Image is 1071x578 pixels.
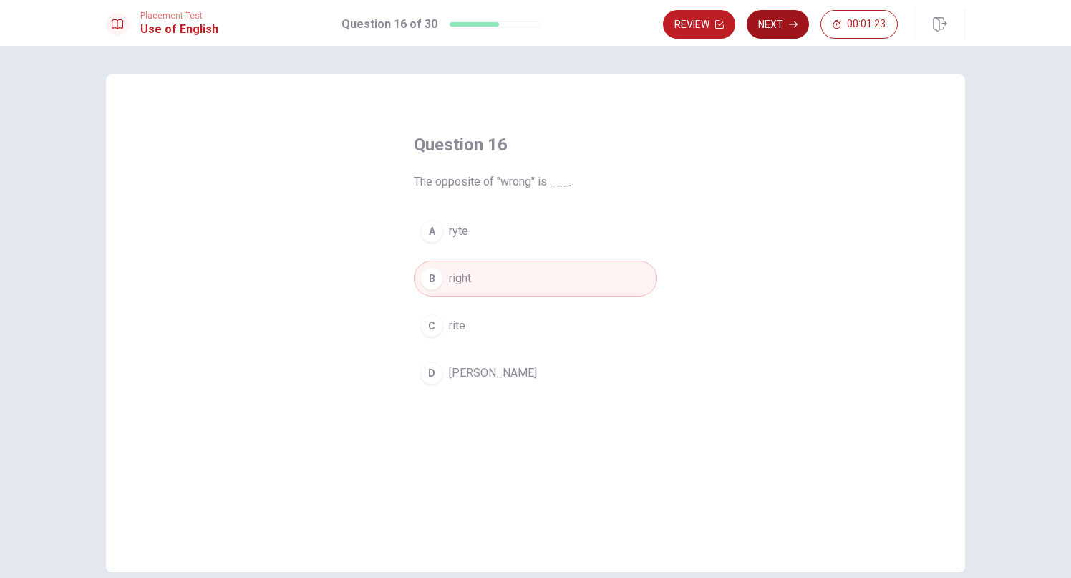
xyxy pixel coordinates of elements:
span: Placement Test [140,11,218,21]
span: ryte [449,223,468,240]
div: D [420,362,443,385]
span: right [449,270,471,287]
span: The opposite of "wrong" is ___. [414,173,657,191]
button: Bright [414,261,657,297]
button: D[PERSON_NAME] [414,355,657,391]
h1: Question 16 of 30 [341,16,437,33]
button: Crite [414,308,657,344]
button: Review [663,10,735,39]
button: Aryte [414,213,657,249]
span: 00:01:23 [847,19,886,30]
div: B [420,267,443,290]
div: A [420,220,443,243]
span: rite [449,317,465,334]
div: C [420,314,443,337]
h1: Use of English [140,21,218,38]
span: [PERSON_NAME] [449,365,537,382]
button: Next [747,10,809,39]
button: 00:01:23 [820,10,898,39]
h4: Question 16 [414,133,657,156]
